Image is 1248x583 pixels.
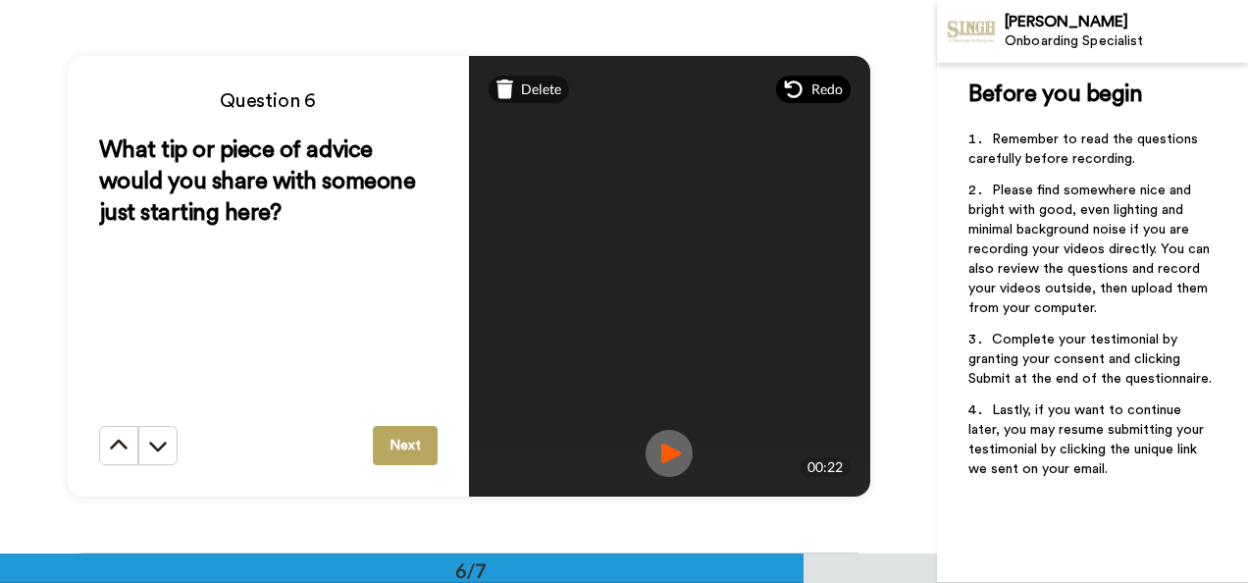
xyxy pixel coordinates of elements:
[811,79,843,99] span: Redo
[1005,33,1247,50] div: Onboarding Specialist
[968,82,1142,106] span: Before you begin
[521,79,561,99] span: Delete
[800,457,851,477] div: 00:22
[968,403,1208,476] span: Lastly, if you want to continue later, you may resume submitting your testimonial by clicking the...
[968,132,1202,166] span: Remember to read the questions carefully before recording.
[646,430,693,477] img: ic_record_play.svg
[99,87,438,115] h4: Question 6
[489,76,570,103] div: Delete
[968,184,1214,315] span: Please find somewhere nice and bright with good, even lighting and minimal background noise if yo...
[373,426,438,465] button: Next
[968,333,1212,386] span: Complete your testimonial by granting your consent and clicking Submit at the end of the question...
[1005,13,1247,31] div: [PERSON_NAME]
[948,8,995,55] img: Profile Image
[776,76,851,103] div: Redo
[99,138,421,225] span: What tip or piece of advice would you share with someone just starting here?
